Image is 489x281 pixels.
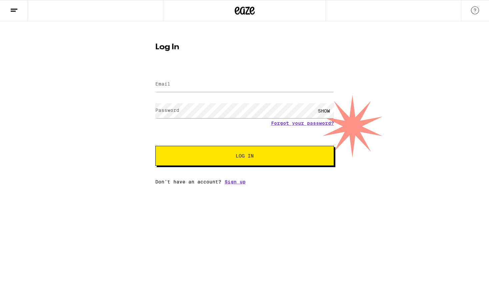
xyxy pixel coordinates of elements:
[155,81,170,87] label: Email
[4,5,48,10] span: Hi. Need any help?
[155,77,334,92] input: Email
[155,43,334,51] h1: Log In
[271,121,334,126] a: Forgot your password?
[155,146,334,166] button: Log In
[236,153,254,158] span: Log In
[155,179,334,184] div: Don't have an account?
[314,103,334,118] div: SHOW
[155,108,179,113] label: Password
[225,179,246,184] a: Sign up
